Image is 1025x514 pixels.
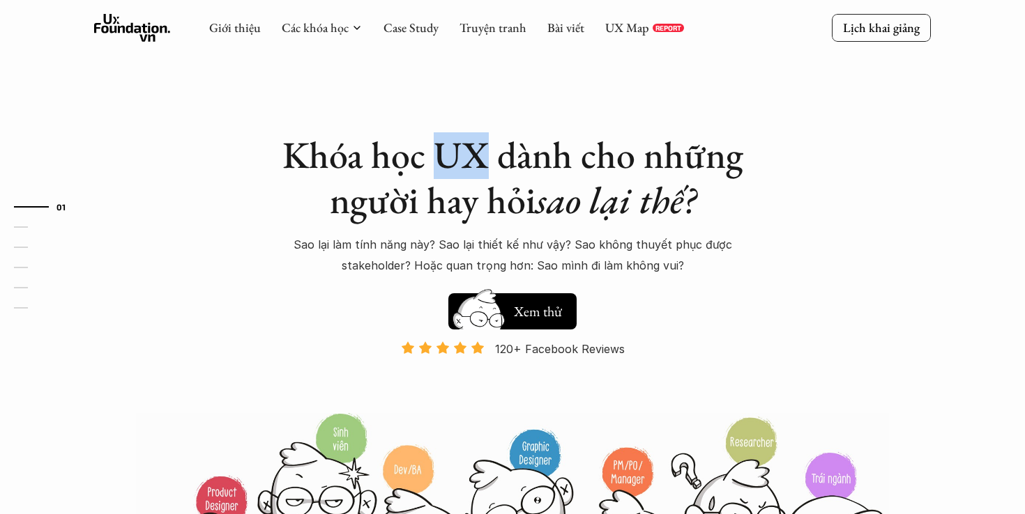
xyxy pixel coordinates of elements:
[495,338,625,359] p: 120+ Facebook Reviews
[843,20,920,36] p: Lịch khai giảng
[514,302,562,321] h5: Xem thử
[14,198,80,215] a: 01
[209,20,261,36] a: Giới thiệu
[832,14,931,41] a: Lịch khai giảng
[56,201,66,211] strong: 01
[653,24,684,32] a: REPORT
[547,20,584,36] a: Bài viết
[448,286,577,329] a: Xem thử
[460,20,526,36] a: Truyện tranh
[384,20,439,36] a: Case Study
[282,20,349,36] a: Các khóa học
[605,20,649,36] a: UX Map
[536,176,696,224] em: sao lại thế?
[655,24,681,32] p: REPORT
[268,132,757,223] h1: Khóa học UX dành cho những người hay hỏi
[388,341,637,411] a: 120+ Facebook Reviews
[268,234,757,277] p: Sao lại làm tính năng này? Sao lại thiết kế như vậy? Sao không thuyết phục được stakeholder? Hoặc...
